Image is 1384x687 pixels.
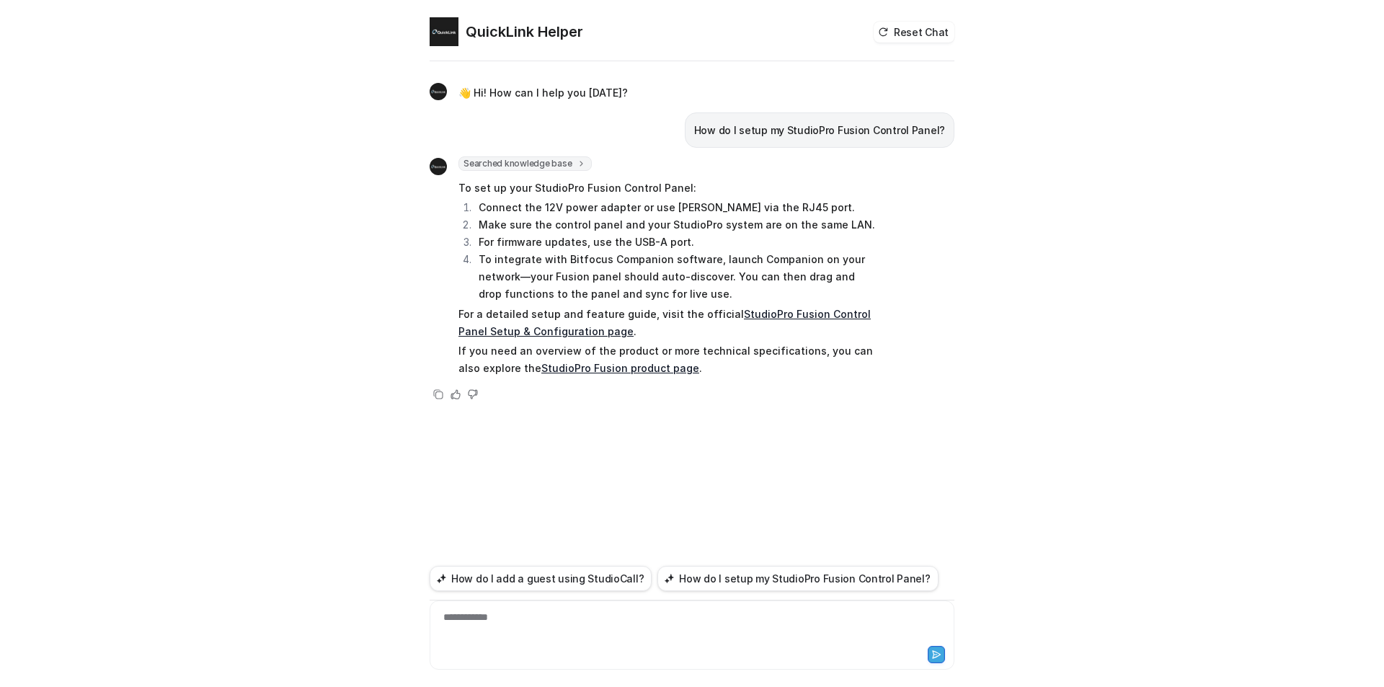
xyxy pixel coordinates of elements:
[458,179,880,197] p: To set up your StudioPro Fusion Control Panel:
[430,158,447,175] img: Widget
[874,22,954,43] button: Reset Chat
[474,216,880,234] li: Make sure the control panel and your StudioPro system are on the same LAN.
[430,17,458,46] img: Widget
[541,362,699,374] a: StudioPro Fusion product page
[694,122,945,139] p: How do I setup my StudioPro Fusion Control Panel?
[458,308,871,337] a: StudioPro Fusion Control Panel Setup & Configuration page
[474,234,880,251] li: For firmware updates, use the USB-A port.
[430,83,447,100] img: Widget
[474,251,880,303] li: To integrate with Bitfocus Companion software, launch Companion on your network—your Fusion panel...
[458,342,880,377] p: If you need an overview of the product or more technical specifications, you can also explore the .
[474,199,880,216] li: Connect the 12V power adapter or use [PERSON_NAME] via the RJ45 port.
[657,566,938,591] button: How do I setup my StudioPro Fusion Control Panel?
[466,22,583,42] h2: QuickLink Helper
[458,84,628,102] p: 👋 Hi! How can I help you [DATE]?
[458,306,880,340] p: For a detailed setup and feature guide, visit the official .
[458,156,592,171] span: Searched knowledge base
[430,566,652,591] button: How do I add a guest using StudioCall?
